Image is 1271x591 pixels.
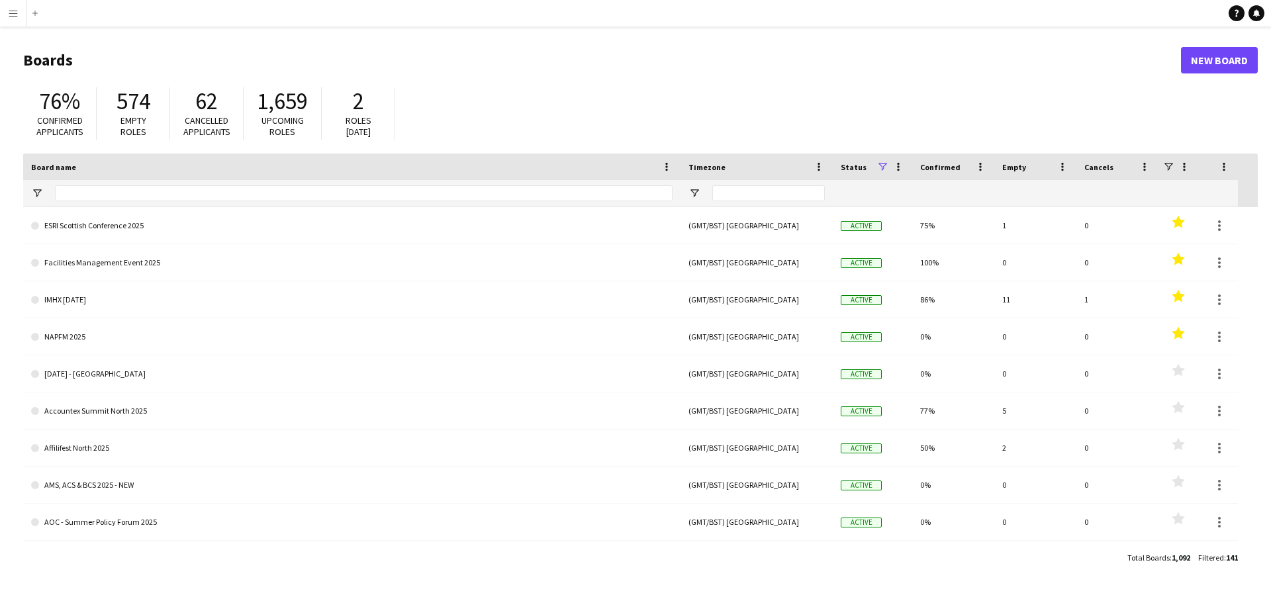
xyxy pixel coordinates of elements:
[1198,545,1238,570] div: :
[1076,392,1158,429] div: 0
[681,392,833,429] div: (GMT/BST) [GEOGRAPHIC_DATA]
[688,187,700,199] button: Open Filter Menu
[31,504,673,541] a: AOC - Summer Policy Forum 2025
[681,430,833,466] div: (GMT/BST) [GEOGRAPHIC_DATA]
[257,87,308,116] span: 1,659
[841,258,882,268] span: Active
[1198,553,1224,563] span: Filtered
[912,467,994,503] div: 0%
[994,392,1076,429] div: 5
[841,295,882,305] span: Active
[195,87,218,116] span: 62
[912,430,994,466] div: 50%
[31,541,673,578] a: AoC SEND Conference 2025
[912,355,994,392] div: 0%
[994,430,1076,466] div: 2
[912,281,994,318] div: 86%
[1172,553,1190,563] span: 1,092
[994,281,1076,318] div: 11
[117,87,150,116] span: 574
[1127,553,1170,563] span: Total Boards
[31,281,673,318] a: IMHX [DATE]
[912,207,994,244] div: 75%
[681,504,833,540] div: (GMT/BST) [GEOGRAPHIC_DATA]
[712,185,825,201] input: Timezone Filter Input
[31,355,673,392] a: [DATE] - [GEOGRAPHIC_DATA]
[1076,355,1158,392] div: 0
[1084,162,1113,172] span: Cancels
[681,281,833,318] div: (GMT/BST) [GEOGRAPHIC_DATA]
[31,162,76,172] span: Board name
[39,87,80,116] span: 76%
[353,87,364,116] span: 2
[841,332,882,342] span: Active
[841,443,882,453] span: Active
[841,480,882,490] span: Active
[841,406,882,416] span: Active
[183,114,230,138] span: Cancelled applicants
[1076,207,1158,244] div: 0
[120,114,146,138] span: Empty roles
[912,392,994,429] div: 77%
[1181,47,1258,73] a: New Board
[688,162,726,172] span: Timezone
[1076,318,1158,355] div: 0
[994,244,1076,281] div: 0
[912,541,994,577] div: 50%
[31,430,673,467] a: Affilifest North 2025
[681,467,833,503] div: (GMT/BST) [GEOGRAPHIC_DATA]
[841,518,882,527] span: Active
[994,504,1076,540] div: 0
[912,244,994,281] div: 100%
[1076,244,1158,281] div: 0
[681,541,833,577] div: (GMT/BST) [GEOGRAPHIC_DATA]
[31,244,673,281] a: Facilities Management Event 2025
[31,467,673,504] a: AMS, ACS & BCS 2025 - NEW
[681,355,833,392] div: (GMT/BST) [GEOGRAPHIC_DATA]
[994,318,1076,355] div: 0
[31,318,673,355] a: NAPFM 2025
[36,114,83,138] span: Confirmed applicants
[55,185,673,201] input: Board name Filter Input
[1127,545,1190,570] div: :
[681,207,833,244] div: (GMT/BST) [GEOGRAPHIC_DATA]
[31,187,43,199] button: Open Filter Menu
[994,355,1076,392] div: 0
[681,318,833,355] div: (GMT/BST) [GEOGRAPHIC_DATA]
[23,50,1181,70] h1: Boards
[261,114,304,138] span: Upcoming roles
[1226,553,1238,563] span: 141
[994,541,1076,577] div: 1
[994,207,1076,244] div: 1
[912,504,994,540] div: 0%
[1002,162,1026,172] span: Empty
[994,467,1076,503] div: 0
[1076,430,1158,466] div: 0
[1076,504,1158,540] div: 0
[841,221,882,231] span: Active
[912,318,994,355] div: 0%
[1076,281,1158,318] div: 1
[920,162,961,172] span: Confirmed
[681,244,833,281] div: (GMT/BST) [GEOGRAPHIC_DATA]
[31,207,673,244] a: ESRI Scottish Conference 2025
[1076,467,1158,503] div: 0
[1076,541,1158,577] div: 0
[31,392,673,430] a: Accountex Summit North 2025
[841,162,867,172] span: Status
[346,114,371,138] span: Roles [DATE]
[841,369,882,379] span: Active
